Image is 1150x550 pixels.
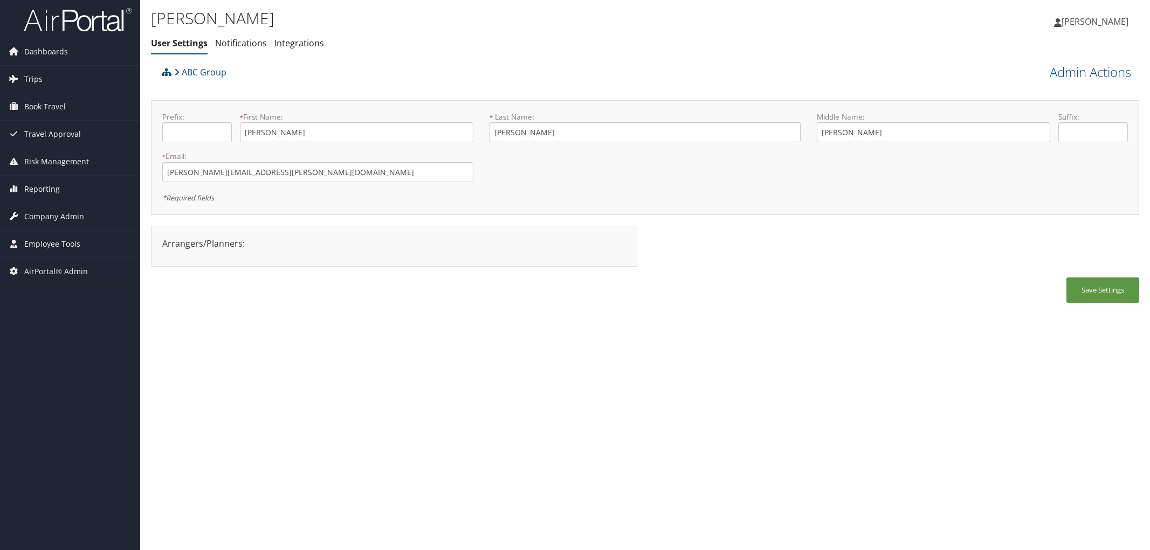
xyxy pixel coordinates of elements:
button: Save Settings [1066,277,1139,303]
a: Integrations [274,37,324,49]
a: User Settings [151,37,208,49]
label: Email: [162,151,473,162]
span: Company Admin [24,203,84,230]
span: Dashboards [24,38,68,65]
span: Risk Management [24,148,89,175]
label: First Name: [240,112,473,122]
label: Suffix: [1058,112,1128,122]
span: Travel Approval [24,121,81,148]
label: Last Name: [490,112,801,122]
em: Required fields [162,193,214,203]
a: [PERSON_NAME] [1054,5,1139,38]
span: Reporting [24,176,60,203]
span: Employee Tools [24,231,80,257]
img: airportal-logo.png [24,7,132,32]
span: Book Travel [24,93,66,120]
h1: [PERSON_NAME] [151,7,810,30]
span: [PERSON_NAME] [1062,16,1128,27]
span: Trips [24,66,43,93]
label: Middle Name: [817,112,1050,122]
label: Prefix: [162,112,232,122]
div: Arrangers/Planners: [154,237,634,250]
a: Notifications [215,37,267,49]
a: ABC Group [174,61,226,83]
span: AirPortal® Admin [24,258,88,285]
a: Admin Actions [1050,63,1131,81]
